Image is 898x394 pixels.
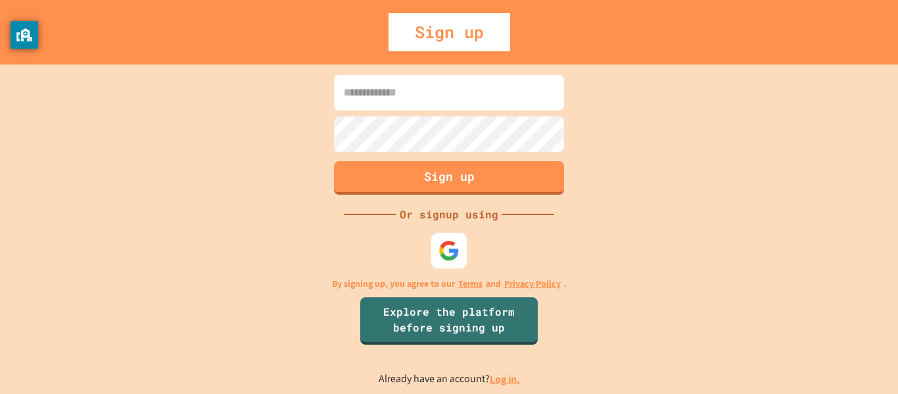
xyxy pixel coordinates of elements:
[332,277,567,291] p: By signing up, you agree to our and .
[396,207,502,222] div: Or signup using
[334,161,564,195] button: Sign up
[389,13,510,51] div: Sign up
[360,297,538,345] a: Explore the platform before signing up
[438,239,460,261] img: google-icon.svg
[458,277,483,291] a: Terms
[504,277,561,291] a: Privacy Policy
[379,371,520,387] p: Already have an account?
[490,372,520,386] a: Log in.
[11,21,38,49] button: privacy banner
